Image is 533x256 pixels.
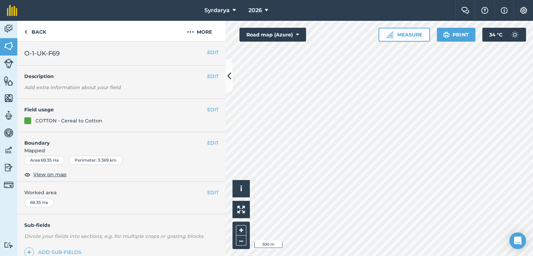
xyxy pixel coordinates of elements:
[237,206,245,213] img: Four arrows, one pointing top left, one top right, one bottom right and the last bottom left
[207,72,219,80] button: EDIT
[204,6,230,15] span: Syrdarya
[519,7,528,14] img: A cog icon
[4,93,14,103] img: svg+xml;base64,PHN2ZyB4bWxucz0iaHR0cDovL3d3dy53My5vcmcvMjAwMC9zdmciIHdpZHRoPSI1NiIgaGVpZ2h0PSI2MC...
[24,106,207,113] h4: Field usage
[33,171,67,178] span: View on map
[4,76,14,86] img: svg+xml;base64,PHN2ZyB4bWxucz0iaHR0cDovL3d3dy53My5vcmcvMjAwMC9zdmciIHdpZHRoPSI1NiIgaGVpZ2h0PSI2MC...
[24,198,54,207] div: 69.35 Ha
[508,28,522,42] img: svg+xml;base64,PD94bWwgdmVyc2lvbj0iMS4wIiBlbmNvZGluZz0idXRmLTgiPz4KPCEtLSBHZW5lcmF0b3I6IEFkb2JlIE...
[239,28,306,42] button: Road map (Azure)
[4,24,14,34] img: svg+xml;base64,PD94bWwgdmVyc2lvbj0iMS4wIiBlbmNvZGluZz0idXRmLTgiPz4KPCEtLSBHZW5lcmF0b3I6IEFkb2JlIE...
[207,139,219,147] button: EDIT
[489,28,502,42] span: 34 ° C
[4,41,14,51] img: svg+xml;base64,PHN2ZyB4bWxucz0iaHR0cDovL3d3dy53My5vcmcvMjAwMC9zdmciIHdpZHRoPSI1NiIgaGVpZ2h0PSI2MC...
[174,21,226,41] button: More
[24,189,219,196] span: Worked area
[248,6,262,15] span: 2026
[236,225,246,236] button: +
[24,28,27,36] img: svg+xml;base64,PHN2ZyB4bWxucz0iaHR0cDovL3d3dy53My5vcmcvMjAwMC9zdmciIHdpZHRoPSI5IiBoZWlnaHQ9IjI0Ii...
[24,156,65,165] div: Area : 69.35 Ha
[17,221,226,229] h4: Sub-fields
[4,128,14,138] img: svg+xml;base64,PD94bWwgdmVyc2lvbj0iMS4wIiBlbmNvZGluZz0idXRmLTgiPz4KPCEtLSBHZW5lcmF0b3I6IEFkb2JlIE...
[386,31,393,38] img: Ruler icon
[379,28,430,42] button: Measure
[187,28,194,36] img: svg+xml;base64,PHN2ZyB4bWxucz0iaHR0cDovL3d3dy53My5vcmcvMjAwMC9zdmciIHdpZHRoPSIyMCIgaGVpZ2h0PSIyNC...
[69,156,122,165] div: Perimeter : 3.369 km
[461,7,469,14] img: Two speech bubbles overlapping with the left bubble in the forefront
[482,28,526,42] button: 34 °C
[17,147,226,154] span: Mapped
[24,170,31,179] img: svg+xml;base64,PHN2ZyB4bWxucz0iaHR0cDovL3d3dy53My5vcmcvMjAwMC9zdmciIHdpZHRoPSIxOCIgaGVpZ2h0PSIyNC...
[4,242,14,248] img: svg+xml;base64,PD94bWwgdmVyc2lvbj0iMS4wIiBlbmNvZGluZz0idXRmLTgiPz4KPCEtLSBHZW5lcmF0b3I6IEFkb2JlIE...
[7,5,17,16] img: fieldmargin Logo
[443,31,450,39] img: svg+xml;base64,PHN2ZyB4bWxucz0iaHR0cDovL3d3dy53My5vcmcvMjAwMC9zdmciIHdpZHRoPSIxOSIgaGVpZ2h0PSIyNC...
[501,6,508,15] img: svg+xml;base64,PHN2ZyB4bWxucz0iaHR0cDovL3d3dy53My5vcmcvMjAwMC9zdmciIHdpZHRoPSIxNyIgaGVpZ2h0PSIxNy...
[24,170,67,179] button: View on map
[24,72,219,80] h4: Description
[4,145,14,155] img: svg+xml;base64,PD94bWwgdmVyc2lvbj0iMS4wIiBlbmNvZGluZz0idXRmLTgiPz4KPCEtLSBHZW5lcmF0b3I6IEFkb2JlIE...
[24,49,60,58] span: O-1-UK-F69
[481,7,489,14] img: A question mark icon
[17,132,207,147] h4: Boundary
[4,180,14,190] img: svg+xml;base64,PD94bWwgdmVyc2lvbj0iMS4wIiBlbmNvZGluZz0idXRmLTgiPz4KPCEtLSBHZW5lcmF0b3I6IEFkb2JlIE...
[24,233,203,239] em: Divide your fields into sections, e.g. for multiple crops or grazing blocks
[236,236,246,246] button: –
[437,28,476,42] button: Print
[35,117,102,125] div: COTTON - Cereal to Cotton
[4,110,14,121] img: svg+xml;base64,PD94bWwgdmVyc2lvbj0iMS4wIiBlbmNvZGluZz0idXRmLTgiPz4KPCEtLSBHZW5lcmF0b3I6IEFkb2JlIE...
[207,189,219,196] button: EDIT
[240,184,242,193] span: i
[4,162,14,173] img: svg+xml;base64,PD94bWwgdmVyc2lvbj0iMS4wIiBlbmNvZGluZz0idXRmLTgiPz4KPCEtLSBHZW5lcmF0b3I6IEFkb2JlIE...
[17,21,53,41] a: Back
[207,106,219,113] button: EDIT
[4,59,14,68] img: svg+xml;base64,PD94bWwgdmVyc2lvbj0iMS4wIiBlbmNvZGluZz0idXRmLTgiPz4KPCEtLSBHZW5lcmF0b3I6IEFkb2JlIE...
[509,232,526,249] div: Open Intercom Messenger
[232,180,250,197] button: i
[24,84,121,91] em: Add extra information about your field
[207,49,219,56] button: EDIT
